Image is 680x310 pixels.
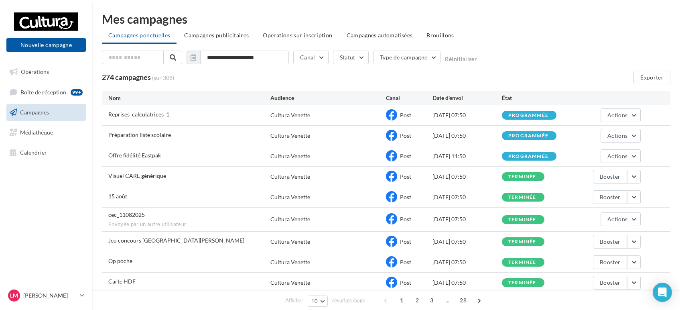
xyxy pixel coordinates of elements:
a: LM [PERSON_NAME] [6,288,86,303]
a: Médiathèque [5,124,87,141]
div: Canal [386,94,432,102]
span: Actions [607,112,627,118]
div: [DATE] 07:50 [432,238,502,246]
span: Préparation liste scolaire [108,131,171,138]
span: Post [400,194,411,200]
span: Post [400,112,411,118]
div: [DATE] 07:50 [432,173,502,181]
span: Opérations [21,68,49,75]
div: programmée [508,133,548,139]
div: Cultura Venette [270,111,310,119]
div: [DATE] 07:50 [432,132,502,140]
button: Booster [593,255,627,269]
div: Cultura Venette [270,132,310,140]
span: 28 [457,294,470,307]
div: Cultura Venette [270,193,310,201]
div: [DATE] 07:50 [432,279,502,287]
span: Afficher [285,297,303,304]
div: Audience [270,94,386,102]
div: terminée [508,217,536,222]
a: Opérations [5,63,87,80]
span: LM [10,292,18,300]
div: terminée [508,280,536,286]
button: Actions [601,129,641,143]
button: Booster [593,170,627,184]
div: [DATE] 07:50 [432,193,502,201]
button: Booster [593,235,627,249]
button: Booster [593,276,627,290]
span: Carte HDF [108,278,136,285]
button: Actions [601,149,641,163]
span: Post [400,238,411,245]
span: Post [400,216,411,222]
button: 10 [308,296,328,307]
span: Médiathèque [20,129,53,136]
span: Campagnes publicitaires [184,32,249,39]
a: Calendrier [5,144,87,161]
button: Statut [333,51,369,64]
span: Offre fidélité Eastpak [108,152,161,159]
div: État [502,94,571,102]
button: Nouvelle campagne [6,38,86,52]
div: programmée [508,154,548,159]
span: Op poche [108,257,132,264]
span: Reprises_calculatrices_1 [108,111,169,118]
div: Mes campagnes [102,13,670,25]
div: Cultura Venette [270,279,310,287]
span: 1 [395,294,408,307]
span: Actions [607,216,627,222]
div: 99+ [71,89,83,96]
span: Post [400,259,411,265]
span: cec_11082025 [108,211,145,218]
span: 15 août [108,193,127,200]
a: Boîte de réception99+ [5,84,87,101]
div: [DATE] 07:50 [432,111,502,119]
span: résultats/page [332,297,365,304]
div: Cultura Venette [270,152,310,160]
span: 3 [425,294,438,307]
span: 2 [411,294,424,307]
span: Post [400,173,411,180]
span: Actions [607,132,627,139]
button: Réinitialiser [445,56,477,62]
button: Actions [601,212,641,226]
span: 274 campagnes [102,73,151,82]
span: Operations sur inscription [263,32,332,39]
div: [DATE] 07:50 [432,215,502,223]
div: Cultura Venette [270,215,310,223]
span: Brouillons [426,32,454,39]
span: 10 [311,298,318,304]
div: terminée [508,260,536,265]
span: Post [400,279,411,286]
div: Open Intercom Messenger [653,283,672,302]
button: Canal [293,51,329,64]
div: Nom [108,94,270,102]
div: [DATE] 11:50 [432,152,502,160]
span: Visuel CARE générique [108,172,166,179]
div: terminée [508,195,536,200]
p: [PERSON_NAME] [23,292,77,300]
span: Post [400,153,411,159]
button: Exporter [633,71,670,84]
span: ... [441,294,454,307]
div: Date d'envoi [432,94,502,102]
div: Cultura Venette [270,238,310,246]
div: terminée [508,174,536,179]
span: (sur 308) [152,74,174,82]
div: [DATE] 07:50 [432,258,502,266]
span: Actions [607,153,627,159]
div: Cultura Venette [270,258,310,266]
span: Campagnes automatisées [347,32,413,39]
button: Booster [593,190,627,204]
span: Boîte de réception [20,88,66,95]
span: Envoyée par un autre utilisateur [108,221,270,228]
div: programmée [508,113,548,118]
span: Calendrier [20,149,47,155]
button: Actions [601,108,641,122]
span: Post [400,132,411,139]
div: terminée [508,239,536,245]
button: Type de campagne [373,51,441,64]
span: Campagnes [20,109,49,116]
a: Campagnes [5,104,87,121]
div: Cultura Venette [270,173,310,181]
